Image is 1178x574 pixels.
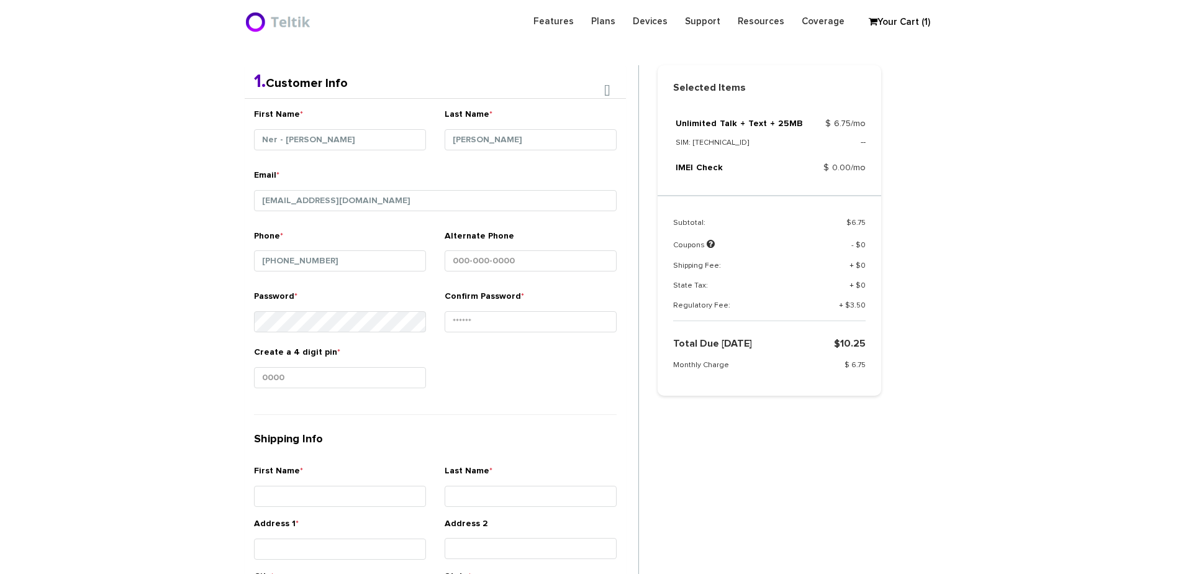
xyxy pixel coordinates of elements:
td: $ 6.75 [810,360,866,380]
span: 0 [861,242,866,249]
td: -- [803,135,865,161]
label: Alternate Phone [445,230,514,247]
h4: Shipping Info [245,434,626,458]
td: - $ [804,238,866,260]
td: + $ [804,281,866,301]
a: Coverage [793,9,853,34]
img: BriteX [245,9,314,34]
a: 1.Customer Info [254,77,348,89]
input: 0000 [254,367,426,388]
input: 000-000-0000 [445,250,617,271]
label: Address 1 [254,517,299,535]
td: Regulatory Fee: [673,301,804,321]
span: 6.75 [851,219,866,227]
p: SIM: [TECHNICAL_ID] [676,136,804,150]
strong: Selected Items [658,81,881,95]
label: Email [254,169,279,187]
span: 0 [861,262,866,270]
a: Resources [729,9,793,34]
td: Coupons [673,238,804,260]
td: + $ [804,261,866,281]
label: Last Name [445,108,492,126]
strong: $ [834,339,866,348]
label: Confirm Password [445,290,524,308]
span: 1. [254,72,266,91]
td: Subtotal: [673,218,804,238]
span: 0 [861,282,866,289]
td: Monthly Charge [673,360,810,380]
input: 000-000-0000 [254,250,426,271]
a: Features [525,9,582,34]
strong: Total Due [DATE] [673,339,752,348]
td: State Tax: [673,281,804,301]
td: $ 6.75/mo [803,117,865,135]
span: 3.50 [850,302,866,309]
td: $ [804,218,866,238]
label: First Name [254,108,303,126]
td: Shipping Fee: [673,261,804,281]
a: IMEI Check [676,163,723,172]
a: Unlimited Talk + Text + 25MB [676,119,803,128]
td: $ 0.00/mo [803,161,865,180]
td: + $ [804,301,866,321]
label: Last Name [445,465,492,483]
a: Devices [624,9,676,34]
span: 10.25 [840,339,866,348]
label: First Name [254,465,303,483]
a: Plans [582,9,624,34]
a: Your Cart (1) [863,13,925,32]
label: Create a 4 digit pin [254,346,340,364]
label: Password [254,290,297,308]
label: Phone [254,230,283,248]
label: Address 2 [445,517,488,535]
a: Support [676,9,729,34]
